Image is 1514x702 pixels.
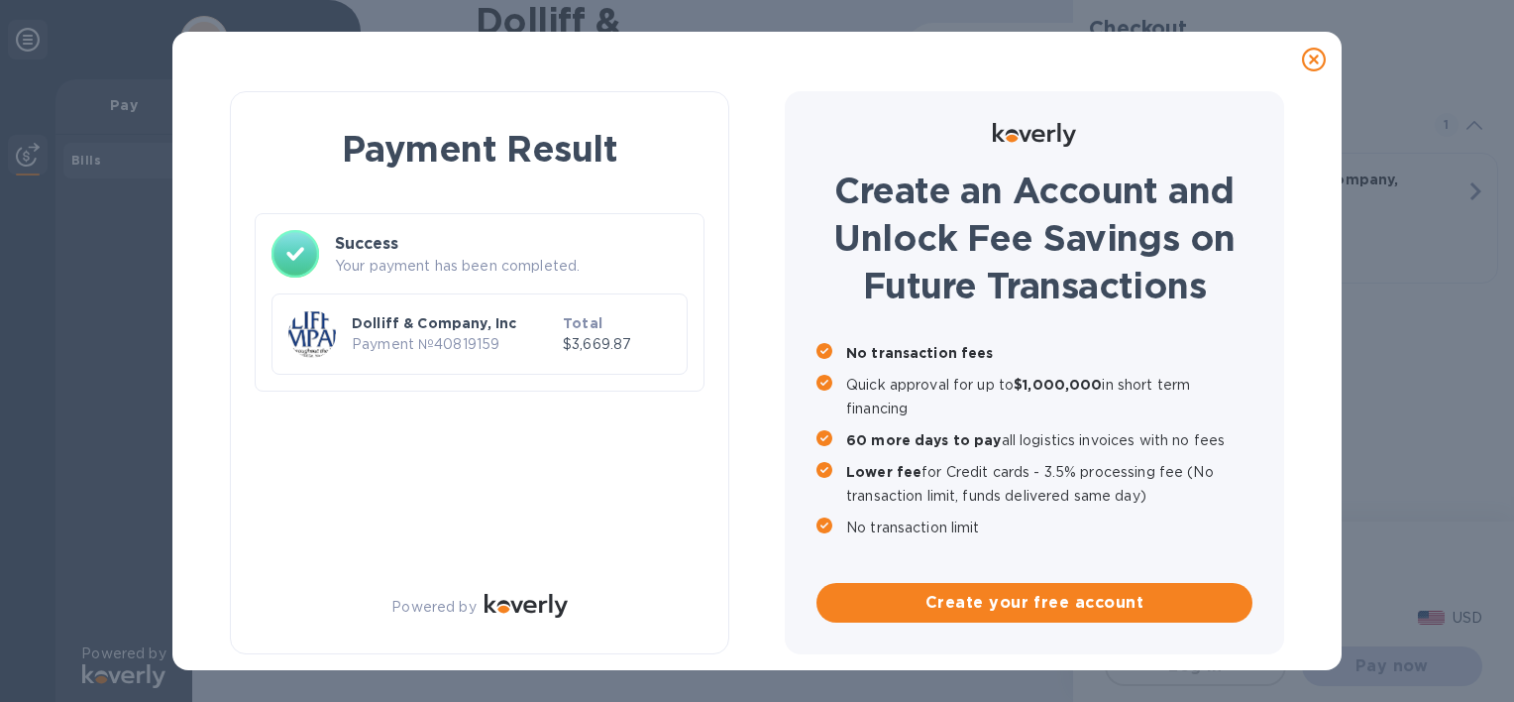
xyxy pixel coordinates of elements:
[846,345,994,361] b: No transaction fees
[391,597,476,618] p: Powered by
[563,315,602,331] b: Total
[335,232,688,256] h3: Success
[816,583,1252,623] button: Create your free account
[352,313,555,333] p: Dolliff & Company, Inc
[846,464,921,480] b: Lower fee
[846,460,1252,508] p: for Credit cards - 3.5% processing fee (No transaction limit, funds delivered same day)
[485,594,568,618] img: Logo
[832,591,1237,615] span: Create your free account
[263,124,697,174] h1: Payment Result
[816,167,1252,309] h1: Create an Account and Unlock Fee Savings on Future Transactions
[352,334,555,355] p: Payment № 40819159
[563,334,671,355] p: $3,669.87
[335,256,688,277] p: Your payment has been completed.
[846,432,1002,448] b: 60 more days to pay
[846,373,1252,420] p: Quick approval for up to in short term financing
[993,123,1076,147] img: Logo
[846,516,1252,539] p: No transaction limit
[846,428,1252,452] p: all logistics invoices with no fees
[1014,377,1102,393] b: $1,000,000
